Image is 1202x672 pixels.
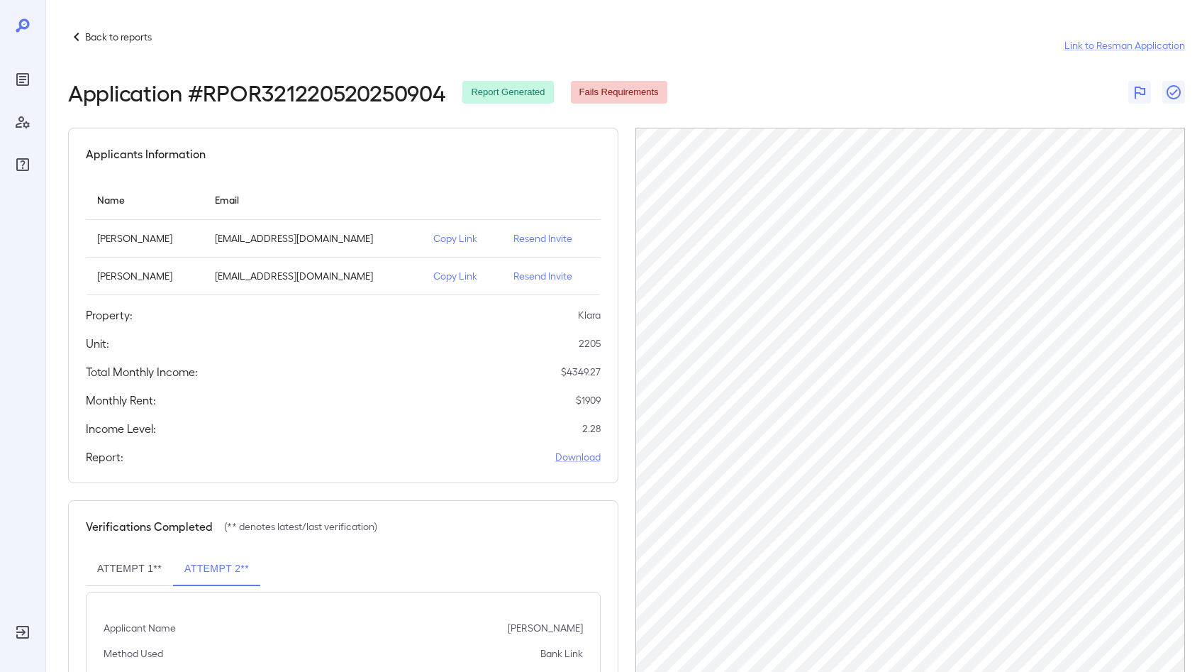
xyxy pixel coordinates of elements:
[540,646,583,661] p: Bank Link
[11,111,34,133] div: Manage Users
[576,393,601,407] p: $ 1909
[86,420,156,437] h5: Income Level:
[578,308,601,322] p: Klara
[86,307,133,324] h5: Property:
[1162,81,1185,104] button: Close Report
[86,518,213,535] h5: Verifications Completed
[561,365,601,379] p: $ 4349.27
[513,269,589,283] p: Resend Invite
[1064,38,1185,53] a: Link to Resman Application
[215,231,410,246] p: [EMAIL_ADDRESS][DOMAIN_NAME]
[86,392,156,409] h5: Monthly Rent:
[579,336,601,351] p: 2205
[86,448,123,466] h5: Report:
[433,269,491,283] p: Copy Link
[571,86,667,99] span: Fails Requirements
[555,450,601,464] a: Download
[86,180,204,220] th: Name
[97,269,192,283] p: [PERSON_NAME]
[224,519,377,534] p: (** denotes latest/last verification)
[97,231,192,246] p: [PERSON_NAME]
[11,153,34,176] div: FAQ
[513,231,589,246] p: Resend Invite
[85,30,152,44] p: Back to reports
[68,79,445,105] h2: Application # RPOR321220520250904
[462,86,553,99] span: Report Generated
[86,552,173,586] button: Attempt 1**
[86,145,206,163] h5: Applicants Information
[1128,81,1151,104] button: Flag Report
[11,68,34,91] div: Reports
[86,335,109,352] h5: Unit:
[104,646,163,661] p: Method Used
[104,621,176,635] p: Applicant Name
[86,363,198,380] h5: Total Monthly Income:
[173,552,260,586] button: Attempt 2**
[204,180,421,220] th: Email
[215,269,410,283] p: [EMAIL_ADDRESS][DOMAIN_NAME]
[582,422,601,436] p: 2.28
[433,231,491,246] p: Copy Link
[11,621,34,644] div: Log Out
[86,180,601,295] table: simple table
[508,621,583,635] p: [PERSON_NAME]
